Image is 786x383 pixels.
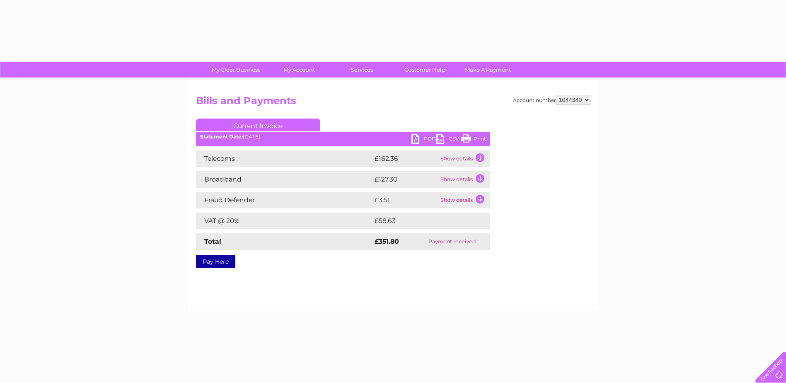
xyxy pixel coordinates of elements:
a: PDF [411,134,436,146]
td: £162.36 [372,150,438,167]
td: VAT @ 20% [196,213,372,229]
td: £127.30 [372,171,438,188]
td: Show details [438,171,490,188]
a: Customer Help [391,62,459,78]
strong: £351.80 [375,238,399,245]
td: £3.51 [372,192,438,208]
a: CSV [436,134,461,146]
a: Pay Here [196,255,235,268]
b: Statement Date: [200,133,243,140]
div: [DATE] [196,134,490,140]
td: Show details [438,150,490,167]
td: Telecoms [196,150,372,167]
td: Show details [438,192,490,208]
a: Services [328,62,396,78]
a: Print [461,134,486,146]
div: Account number [513,95,590,105]
td: £58.63 [372,213,474,229]
a: My Clear Business [202,62,270,78]
td: Broadband [196,171,372,188]
a: Make A Payment [454,62,522,78]
td: Payment received [414,233,490,250]
strong: Total [204,238,221,245]
td: Fraud Defender [196,192,372,208]
a: Current Invoice [196,119,320,131]
a: My Account [265,62,333,78]
h2: Bills and Payments [196,95,590,111]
